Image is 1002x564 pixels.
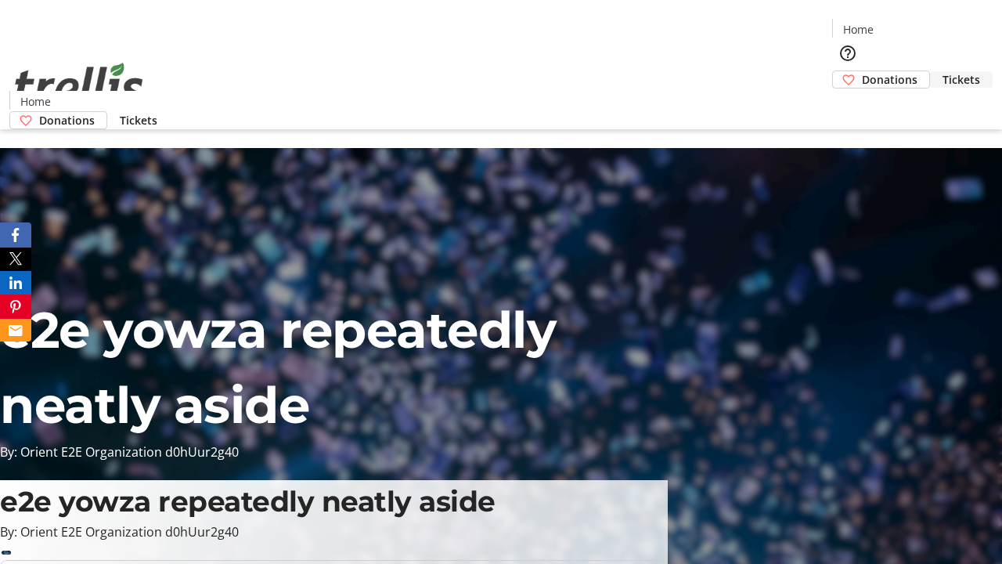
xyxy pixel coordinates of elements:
[107,112,170,128] a: Tickets
[930,71,993,88] a: Tickets
[39,112,95,128] span: Donations
[9,111,107,129] a: Donations
[9,45,149,124] img: Orient E2E Organization d0hUur2g40's Logo
[10,93,60,110] a: Home
[832,70,930,89] a: Donations
[120,112,157,128] span: Tickets
[843,21,874,38] span: Home
[943,71,980,88] span: Tickets
[832,38,863,69] button: Help
[832,89,863,120] button: Cart
[833,21,883,38] a: Home
[20,93,51,110] span: Home
[862,71,917,88] span: Donations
